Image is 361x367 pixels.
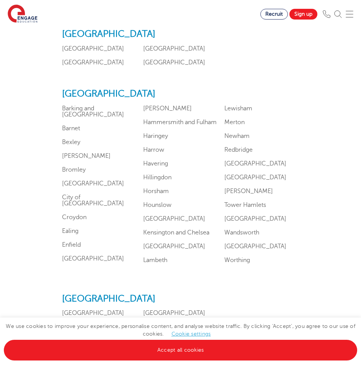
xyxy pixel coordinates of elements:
h2: [GEOGRAPHIC_DATA] [62,29,299,40]
a: [GEOGRAPHIC_DATA] [224,174,286,181]
h2: [GEOGRAPHIC_DATA] [62,88,299,100]
img: Phone [323,10,330,18]
a: [GEOGRAPHIC_DATA] [143,215,205,222]
a: Tower Hamlets [224,202,266,208]
a: [PERSON_NAME] [143,105,192,112]
a: [PERSON_NAME] [224,188,273,195]
a: Merton [224,119,245,126]
a: [GEOGRAPHIC_DATA] [62,310,124,316]
a: Hammersmith and Fulham [143,119,217,126]
a: Kensington and Chelsea [143,229,209,236]
a: Hounslow [143,202,172,208]
a: Lewisham [224,105,252,112]
a: Enfield [62,241,81,248]
a: Accept all cookies [4,340,357,360]
a: Ealing [62,228,78,234]
a: [GEOGRAPHIC_DATA] [143,59,205,66]
a: Havering [143,160,168,167]
a: Redbridge [224,146,253,153]
img: Search [334,10,342,18]
a: Croydon [62,214,87,221]
a: [GEOGRAPHIC_DATA] [143,243,205,250]
img: Engage Education [8,5,38,24]
a: Sign up [289,9,317,20]
a: Bexley [62,139,80,146]
a: [GEOGRAPHIC_DATA] [62,255,124,262]
img: Mobile Menu [346,10,353,18]
a: [GEOGRAPHIC_DATA] [224,243,286,250]
a: Lambeth [143,257,167,264]
a: [GEOGRAPHIC_DATA] [143,45,205,52]
a: Cookie settings [172,331,211,337]
a: Horsham [143,188,169,195]
h2: [GEOGRAPHIC_DATA] [62,293,299,305]
a: Hillingdon [143,174,172,181]
a: [GEOGRAPHIC_DATA] [224,215,286,222]
a: [GEOGRAPHIC_DATA] [62,59,124,66]
a: City of [GEOGRAPHIC_DATA] [62,194,124,207]
a: Newham [224,133,250,139]
a: Worthing [224,257,250,264]
a: Recruit [260,9,288,20]
a: [PERSON_NAME] [62,152,111,159]
span: We use cookies to improve your experience, personalise content, and analyse website traffic. By c... [4,323,357,353]
a: [GEOGRAPHIC_DATA] [62,45,124,52]
span: Recruit [265,11,283,17]
a: Barking and [GEOGRAPHIC_DATA] [62,105,124,118]
a: Haringey [143,133,168,139]
a: [GEOGRAPHIC_DATA] [62,180,124,187]
a: Barnet [62,125,80,132]
a: [GEOGRAPHIC_DATA] [224,160,286,167]
a: Wandsworth [224,229,259,236]
a: Bromley [62,166,86,173]
a: Harrow [143,146,164,153]
a: [GEOGRAPHIC_DATA] [143,310,205,316]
